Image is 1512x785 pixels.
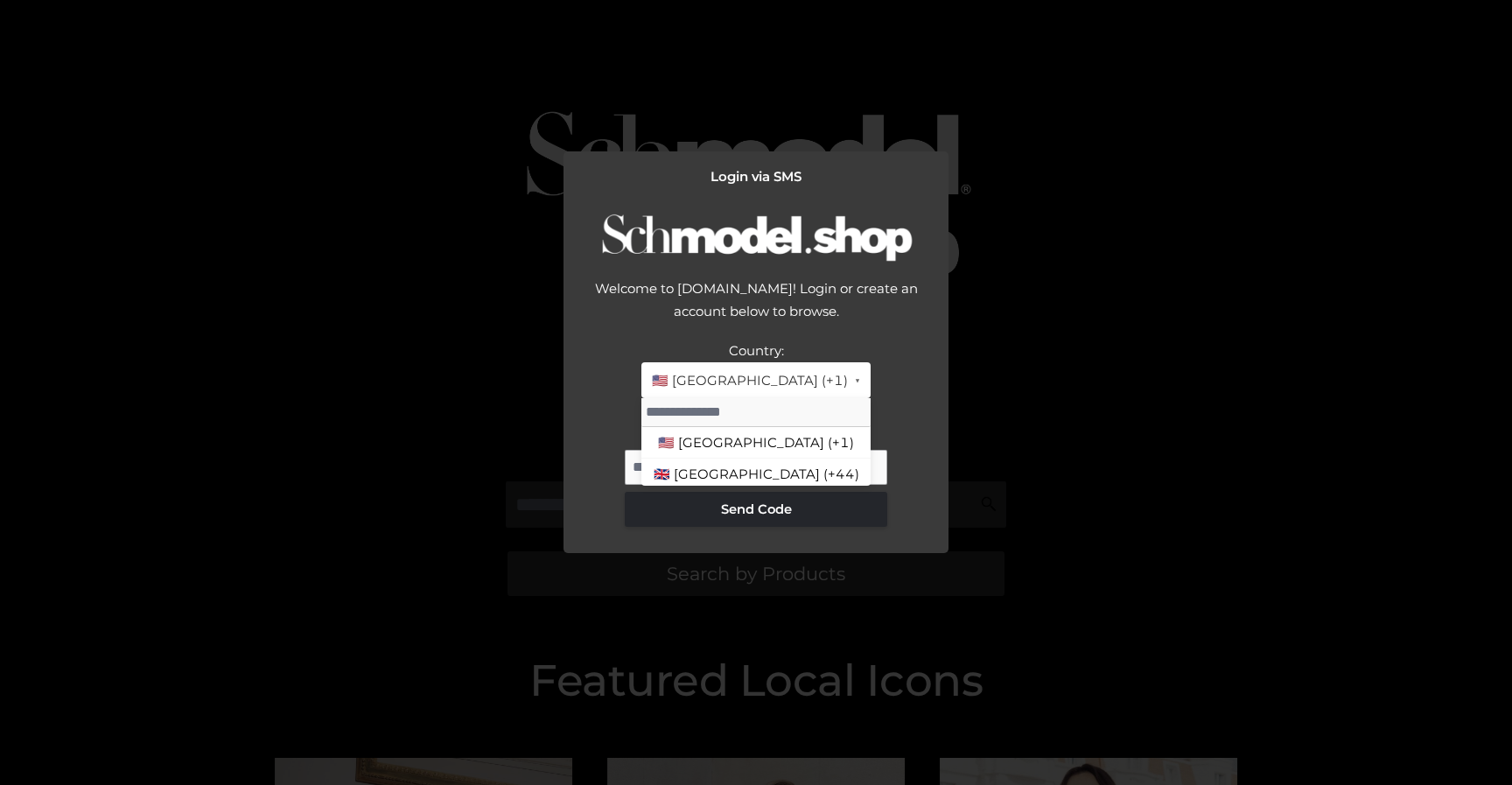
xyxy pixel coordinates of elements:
[581,277,931,340] div: Welcome to [DOMAIN_NAME]! Login or create an account below to browse.
[652,369,848,392] span: 🇺🇸 [GEOGRAPHIC_DATA] (+1)
[641,459,871,491] li: 🇬🇧 [GEOGRAPHIC_DATA] (+44)
[729,342,784,359] label: Country:
[625,492,887,527] button: Send Code
[641,427,871,459] li: 🇺🇸 [GEOGRAPHIC_DATA] (+1)
[581,169,931,185] h2: Login via SMS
